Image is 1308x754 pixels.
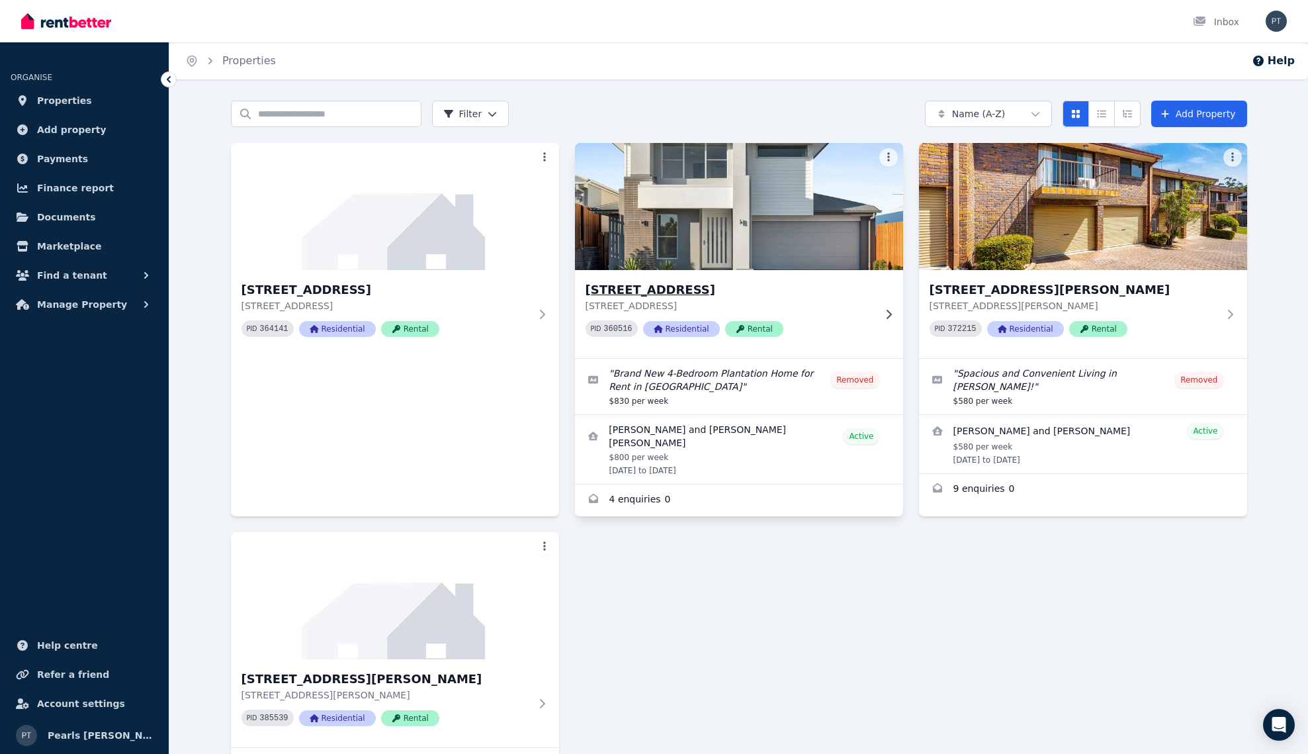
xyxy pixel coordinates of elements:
p: [STREET_ADDRESS][PERSON_NAME] [930,299,1218,312]
img: 2 Desert Rd, Greenbank [231,143,559,270]
span: Rental [381,321,439,337]
div: View options [1063,101,1141,127]
span: Rental [725,321,783,337]
span: Properties [37,93,92,109]
img: Pearls Tsang [16,725,37,746]
button: Name (A-Z) [925,101,1052,127]
a: Account settings [11,690,158,717]
span: ORGANISE [11,73,52,82]
a: View details for Kirsty Hennessy and James Dean Grant [575,415,903,484]
button: More options [879,148,898,167]
a: Add Property [1151,101,1247,127]
a: Enquiries for 6/36 Hillardt St, Robertson [919,474,1247,506]
small: PID [935,325,945,332]
button: More options [535,538,554,556]
img: Pearls Tsang [1266,11,1287,32]
nav: Breadcrumb [169,42,292,79]
img: 6/36 Hillardt St, Robertson [919,143,1247,270]
span: Refer a friend [37,667,109,683]
h3: [STREET_ADDRESS][PERSON_NAME] [930,281,1218,299]
a: Documents [11,204,158,230]
button: Expanded list view [1114,101,1141,127]
a: Marketplace [11,233,158,259]
a: Enquiries for 2 Desert Rd, Greenbank [575,485,903,516]
div: Open Intercom Messenger [1263,709,1295,741]
button: Filter [432,101,509,127]
h3: [STREET_ADDRESS] [241,281,530,299]
a: Edit listing: Spacious and Convenient Living in Robertson! [919,359,1247,414]
span: Filter [443,107,482,120]
span: Pearls [PERSON_NAME] [48,728,153,743]
button: More options [1223,148,1242,167]
img: 406/11 Carriage St, Bowen Hills [231,532,559,659]
a: Edit listing: Brand New 4-Bedroom Plantation Home for Rent in Everleigh Estate [575,359,903,414]
a: Finance report [11,175,158,201]
a: 2 Desert Rd, Greenbank[STREET_ADDRESS][STREET_ADDRESS]PID 364141ResidentialRental [231,143,559,358]
span: Help centre [37,637,98,653]
small: PID [247,714,257,722]
span: Residential [643,321,720,337]
span: Residential [299,710,376,726]
h3: [STREET_ADDRESS] [586,281,874,299]
a: 6/36 Hillardt St, Robertson[STREET_ADDRESS][PERSON_NAME][STREET_ADDRESS][PERSON_NAME]PID 372215Re... [919,143,1247,358]
span: Documents [37,209,96,225]
code: 385539 [259,714,288,723]
img: RentBetter [21,11,111,31]
a: Properties [11,87,158,114]
code: 360516 [603,324,632,334]
span: Payments [37,151,88,167]
button: Find a tenant [11,262,158,289]
button: Card view [1063,101,1089,127]
small: PID [591,325,601,332]
span: Manage Property [37,297,127,312]
a: Add property [11,117,158,143]
button: Help [1252,53,1295,69]
img: 2 Desert Rd, Greenbank [566,140,911,273]
button: Manage Property [11,291,158,318]
code: 364141 [259,324,288,334]
span: Rental [381,710,439,726]
span: Marketplace [37,238,101,254]
span: Residential [299,321,376,337]
p: [STREET_ADDRESS][PERSON_NAME] [241,688,530,702]
a: 406/11 Carriage St, Bowen Hills[STREET_ADDRESS][PERSON_NAME][STREET_ADDRESS][PERSON_NAME]PID 3855... [231,532,559,747]
div: Inbox [1193,15,1239,28]
a: 2 Desert Rd, Greenbank[STREET_ADDRESS][STREET_ADDRESS]PID 360516ResidentialRental [575,143,903,358]
a: Help centre [11,632,158,659]
code: 372215 [947,324,976,334]
span: Residential [987,321,1064,337]
p: [STREET_ADDRESS] [586,299,874,312]
span: Find a tenant [37,267,107,283]
a: Refer a friend [11,661,158,688]
span: Name (A-Z) [952,107,1006,120]
a: View details for Venera Dsouza and Tervin Gerald Pinto [919,415,1247,473]
a: Properties [222,54,276,67]
small: PID [247,325,257,332]
button: Compact list view [1088,101,1115,127]
span: Rental [1069,321,1127,337]
h3: [STREET_ADDRESS][PERSON_NAME] [241,670,530,688]
span: Account settings [37,696,125,712]
a: Payments [11,146,158,172]
span: Finance report [37,180,114,196]
span: Add property [37,122,107,138]
button: More options [535,148,554,167]
p: [STREET_ADDRESS] [241,299,530,312]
